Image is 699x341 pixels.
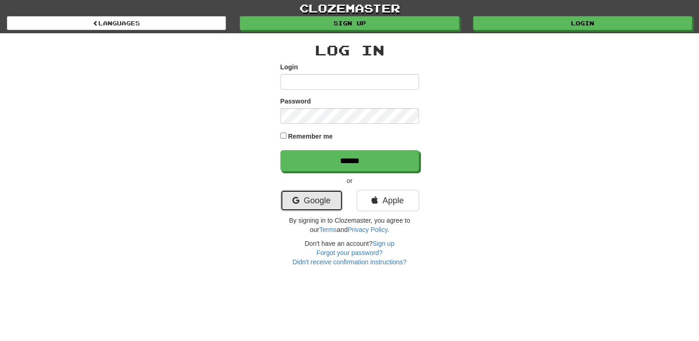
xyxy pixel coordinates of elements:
label: Password [280,97,311,106]
a: Sign up [372,240,394,247]
div: Don't have an account? [280,239,419,267]
a: Forgot your password? [316,249,383,256]
label: Login [280,62,298,72]
a: Login [473,16,692,30]
a: Google [280,190,343,211]
a: Apple [357,190,419,211]
h2: Log In [280,43,419,58]
a: Sign up [240,16,459,30]
p: or [280,176,419,185]
p: By signing in to Clozemaster, you agree to our and . [280,216,419,234]
label: Remember me [288,132,333,141]
a: Terms [319,226,337,233]
a: Didn't receive confirmation instructions? [292,258,407,266]
a: Privacy Policy [347,226,387,233]
a: Languages [7,16,226,30]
